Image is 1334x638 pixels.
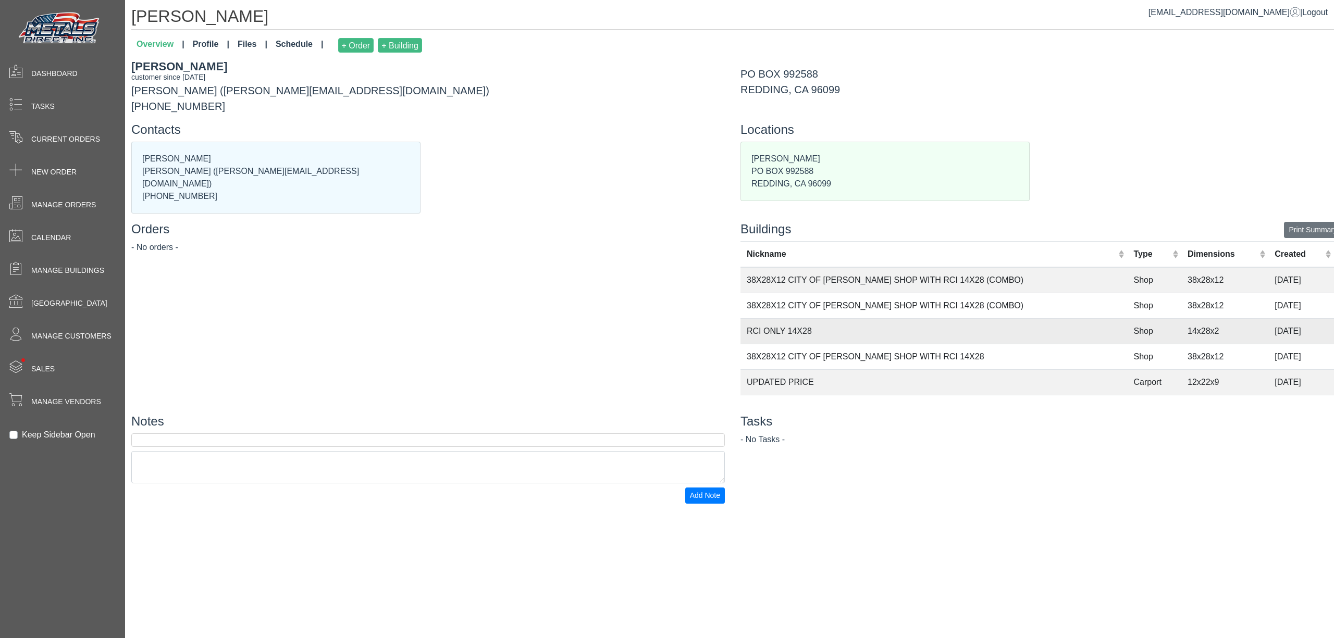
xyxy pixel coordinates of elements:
[1148,6,1328,19] div: |
[1268,369,1334,395] td: [DATE]
[740,222,1334,237] h4: Buildings
[189,34,233,57] a: Profile
[31,134,100,145] span: Current Orders
[1268,267,1334,293] td: [DATE]
[1181,369,1268,395] td: 12x22x9
[338,38,374,53] button: + Order
[1181,293,1268,318] td: 38x28x12
[740,395,1128,420] td: UPDATED PRICE + 24 GA UPGRADE
[132,142,420,213] div: [PERSON_NAME] [PERSON_NAME] ([PERSON_NAME][EMAIL_ADDRESS][DOMAIN_NAME]) [PHONE_NUMBER]
[740,293,1128,318] td: 38X28X12 CITY OF [PERSON_NAME] SHOP WITH RCI 14X28 (COMBO)
[31,331,112,342] span: Manage Customers
[740,414,1334,429] h4: Tasks
[131,241,725,254] div: - No orders -
[740,344,1128,369] td: 38X28X12 CITY OF [PERSON_NAME] SHOP WITH RCI 14X28
[1268,293,1334,318] td: [DATE]
[1268,318,1334,344] td: [DATE]
[1128,395,1181,420] td: Carport
[740,318,1128,344] td: RCI ONLY 14X28
[131,122,725,137] h4: Contacts
[31,199,96,210] span: Manage Orders
[233,34,271,57] a: Files
[31,232,71,243] span: Calendar
[123,58,733,114] div: [PERSON_NAME] ([PERSON_NAME][EMAIL_ADDRESS][DOMAIN_NAME]) [PHONE_NUMBER]
[1268,395,1334,420] td: [DATE]
[1134,248,1170,260] div: Type
[31,298,107,309] span: [GEOGRAPHIC_DATA]
[740,267,1128,293] td: 38X28X12 CITY OF [PERSON_NAME] SHOP WITH RCI 14X28 (COMBO)
[741,142,1029,201] div: [PERSON_NAME] PO BOX 992588 REDDING, CA 96099
[685,487,725,504] button: Add Note
[740,369,1128,395] td: UPDATED PRICE
[740,66,1334,82] div: PO BOX 992588
[131,72,725,83] div: customer since [DATE]
[747,248,1116,260] div: Nickname
[1275,248,1322,260] div: Created
[31,167,77,178] span: New Order
[740,433,1334,446] div: - No Tasks -
[31,68,78,79] span: Dashboard
[31,265,104,276] span: Manage Buildings
[131,58,725,75] div: [PERSON_NAME]
[1188,248,1257,260] div: Dimensions
[1128,344,1181,369] td: Shop
[1181,318,1268,344] td: 14x28x2
[131,6,1334,30] h1: [PERSON_NAME]
[1148,8,1300,17] a: [EMAIL_ADDRESS][DOMAIN_NAME]
[740,122,1334,137] h4: Locations
[1128,318,1181,344] td: Shop
[690,491,720,499] span: Add Note
[1128,293,1181,318] td: Shop
[1302,8,1328,17] span: Logout
[1181,395,1268,420] td: 12x22x9
[132,34,189,57] a: Overview
[1268,344,1334,369] td: [DATE]
[10,343,36,377] span: •
[1181,267,1268,293] td: 38x28x12
[378,38,422,53] button: + Building
[31,396,101,407] span: Manage Vendors
[31,101,55,112] span: Tasks
[16,9,104,48] img: Metals Direct Inc Logo
[271,34,328,57] a: Schedule
[22,429,95,441] label: Keep Sidebar Open
[131,414,725,429] h4: Notes
[31,364,55,374] span: Sales
[131,222,725,237] h4: Orders
[1128,267,1181,293] td: Shop
[1128,369,1181,395] td: Carport
[740,82,1334,97] div: REDDING, CA 96099
[1181,344,1268,369] td: 38x28x12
